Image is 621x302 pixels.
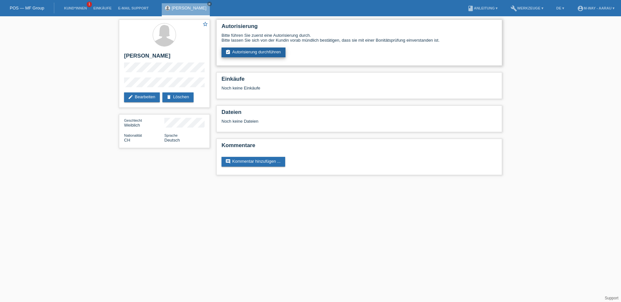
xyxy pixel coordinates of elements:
a: close [207,2,212,6]
a: star_border [202,21,208,28]
a: buildWerkzeuge ▾ [507,6,547,10]
a: bookAnleitung ▾ [464,6,501,10]
span: Deutsch [164,138,180,143]
h2: Autorisierung [222,23,497,33]
span: Sprache [164,133,178,137]
i: book [467,5,474,12]
span: 1 [87,2,92,7]
a: deleteLöschen [162,92,194,102]
a: account_circlem-way - Aarau ▾ [574,6,618,10]
div: Noch keine Einkäufe [222,86,497,95]
i: assignment_turned_in [225,49,231,55]
a: Support [605,296,618,300]
a: commentKommentar hinzufügen ... [222,157,285,167]
a: Einkäufe [90,6,115,10]
h2: Einkäufe [222,76,497,86]
h2: Dateien [222,109,497,119]
span: Nationalität [124,133,142,137]
a: [PERSON_NAME] [172,6,207,10]
i: account_circle [577,5,584,12]
i: close [208,2,211,6]
i: star_border [202,21,208,27]
i: comment [225,159,231,164]
i: delete [166,94,171,100]
h2: [PERSON_NAME] [124,53,205,62]
a: editBearbeiten [124,92,160,102]
div: Bitte führen Sie zuerst eine Autorisierung durch. Bitte lassen Sie sich von der Kundin vorab münd... [222,33,497,43]
span: Schweiz [124,138,130,143]
a: POS — MF Group [10,6,44,10]
h2: Kommentare [222,142,497,152]
div: Noch keine Dateien [222,119,420,124]
a: Kund*innen [61,6,90,10]
a: E-Mail Support [115,6,152,10]
i: build [511,5,517,12]
div: Weiblich [124,118,164,128]
a: assignment_turned_inAutorisierung durchführen [222,48,285,57]
i: edit [128,94,133,100]
a: DE ▾ [553,6,567,10]
span: Geschlecht [124,118,142,122]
